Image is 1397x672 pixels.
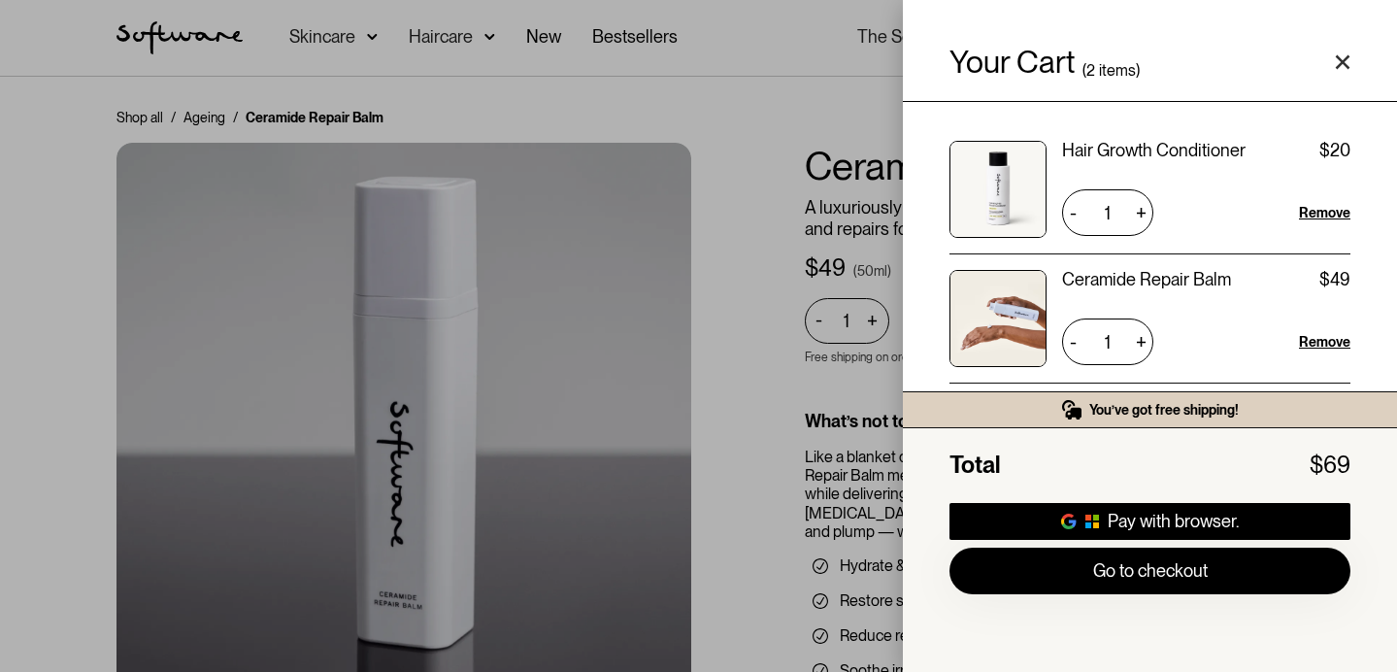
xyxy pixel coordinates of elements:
div: Ceramide Repair Balm [1062,270,1231,289]
div: - [1062,197,1083,228]
div: $20 [1319,141,1350,160]
div: Remove [1299,332,1350,352]
div: + [1129,197,1153,228]
div: + [1129,326,1153,357]
div: ( [1082,64,1086,78]
div: Hair Growth Conditioner [1062,141,1246,160]
div: You’ve got free shipping! [1089,401,1239,419]
div: items) [1099,64,1140,78]
div: Pay with browser. [1108,512,1239,531]
div: $69 [1310,452,1350,480]
div: - [1062,326,1083,357]
a: Remove item from cart [1299,203,1350,222]
a: Pay with browser. [949,503,1350,540]
a: Go to checkout [949,548,1350,594]
a: Remove item from cart [1299,332,1350,352]
div: $49 [1319,270,1350,289]
div: 2 [1086,64,1095,78]
a: Close cart [1335,54,1350,70]
div: Remove [1299,203,1350,222]
h4: Your Cart [949,47,1075,78]
div: Total [949,452,1000,480]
